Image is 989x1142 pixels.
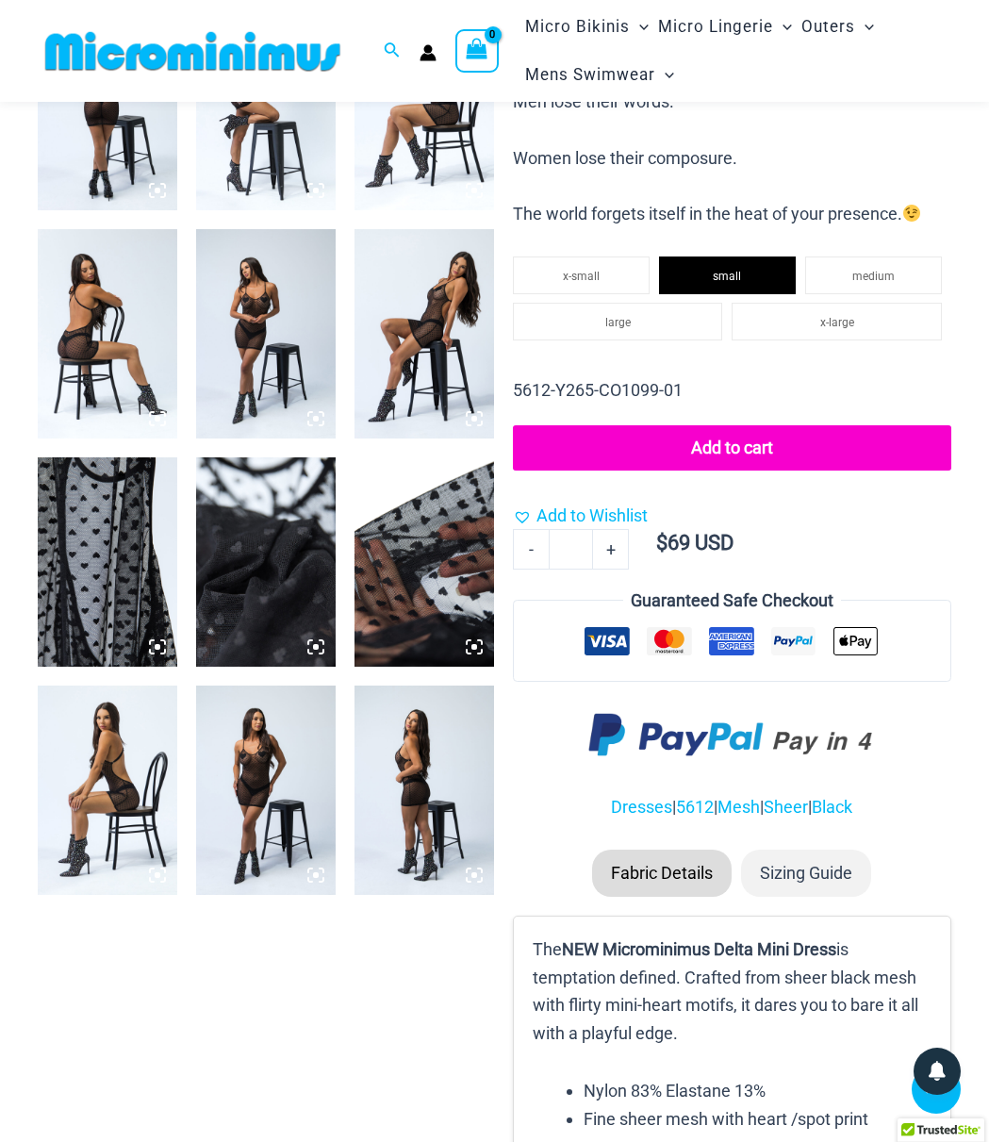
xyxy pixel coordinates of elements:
[513,257,650,294] li: x-small
[732,303,942,340] li: x-large
[513,376,951,405] p: 5612-Y265-CO1099-01
[196,229,336,439] img: Delta Black Hearts 5612 Dress
[805,257,942,294] li: medium
[658,3,773,51] span: Micro Lingerie
[653,3,797,51] a: Micro LingerieMenu ToggleMenu Toggle
[38,229,177,439] img: Delta Black Hearts 5612 Dress
[38,686,177,895] img: Delta Black Hearts 5612 Dress
[384,40,401,63] a: Search icon link
[38,30,348,73] img: MM SHOP LOGO FLAT
[525,51,655,99] span: Mens Swimwear
[533,935,931,1048] p: The is temptation defined. Crafted from sheer black mesh with flirty mini-heart motifs, it dares ...
[562,939,836,959] b: NEW Microminimus Delta Mini Dress
[584,1105,931,1134] li: Fine sheer mesh with heart /spot print
[797,3,879,51] a: OutersMenu ToggleMenu Toggle
[611,797,672,817] a: Dresses
[593,529,629,569] a: +
[563,270,600,283] span: x-small
[520,51,679,99] a: Mens SwimwearMenu ToggleMenu Toggle
[656,531,668,554] span: $
[549,529,593,569] input: Product quantity
[741,850,871,897] li: Sizing Guide
[592,850,732,897] li: Fabric Details
[855,3,874,51] span: Menu Toggle
[676,797,714,817] a: 5612
[536,505,648,525] span: Add to Wishlist
[525,3,630,51] span: Micro Bikinis
[623,587,841,615] legend: Guaranteed Safe Checkout
[196,457,336,667] img: Delta Black Hearts 5612 Dress
[354,457,494,667] img: Delta Black Hearts 5612 Dress
[513,793,951,821] p: | | | |
[903,205,920,222] img: 😉
[513,425,951,471] button: Add to cart
[420,44,437,61] a: Account icon link
[717,797,760,817] a: Mesh
[820,316,854,329] span: x-large
[354,686,494,895] img: Delta Black Hearts 5612 Dress
[764,797,808,817] a: Sheer
[659,257,796,294] li: small
[852,270,895,283] span: medium
[656,531,734,554] bdi: 69 USD
[513,529,549,569] a: -
[655,51,674,99] span: Menu Toggle
[584,1077,931,1105] li: Nylon 83% Elastane 13%
[455,29,499,73] a: View Shopping Cart, empty
[513,303,723,340] li: large
[605,316,631,329] span: large
[354,229,494,439] img: Delta Black Hearts 5612 Dress
[773,3,792,51] span: Menu Toggle
[38,457,177,667] img: Delta Black Hearts 5612 Dress
[801,3,855,51] span: Outers
[812,797,852,817] a: Black
[513,502,648,530] a: Add to Wishlist
[713,270,741,283] span: small
[630,3,649,51] span: Menu Toggle
[520,3,653,51] a: Micro BikinisMenu ToggleMenu Toggle
[196,686,336,895] img: Delta Black Hearts 5612 Dress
